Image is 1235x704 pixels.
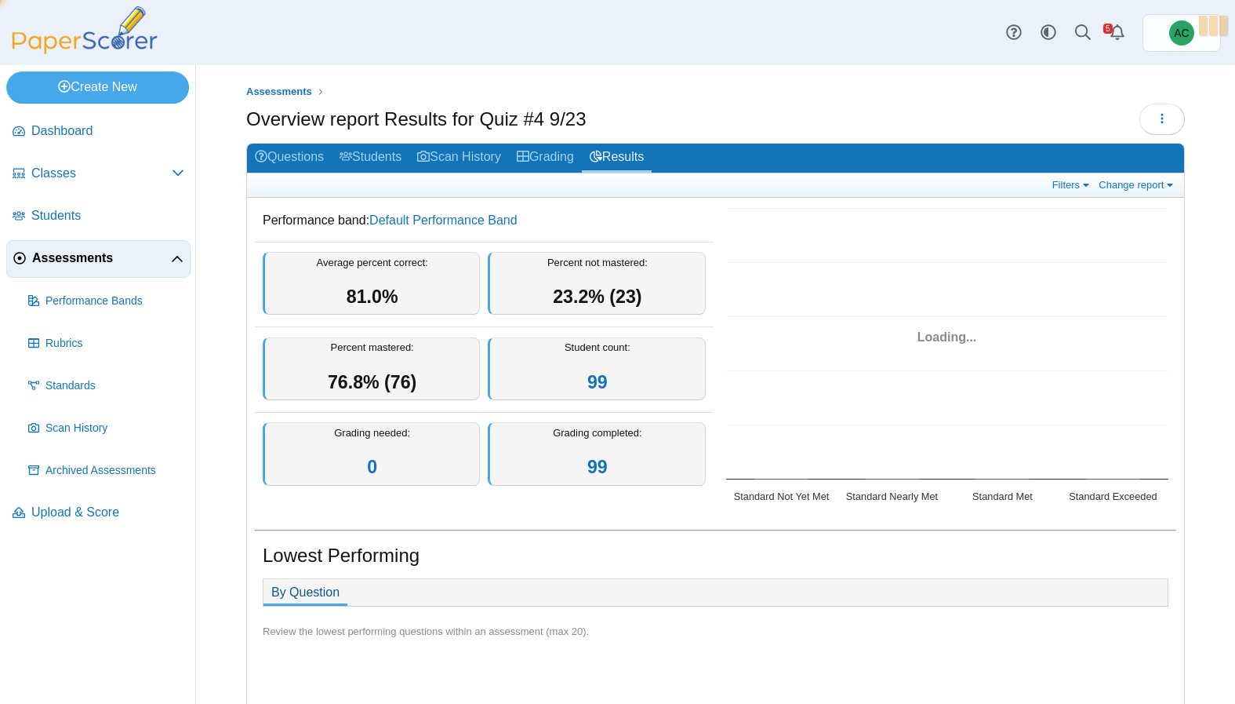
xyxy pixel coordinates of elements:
[553,286,641,307] span: 23.2% (23)
[31,207,184,224] span: Students
[733,491,829,502] text: Standard Not Yet Met
[6,198,191,235] a: Students
[45,336,184,352] span: Rubrics
[255,200,714,241] dd: Performance band:
[972,491,1033,502] text: Standard Met
[263,252,480,316] div: Average percent correct:
[1169,20,1194,46] span: Andrew Christman
[6,155,191,193] a: Classes
[31,165,172,182] span: Classes
[32,250,171,267] span: Assessments
[718,200,1177,514] div: Chart. Highcharts interactive chart.
[587,372,608,392] a: 99
[488,422,705,486] div: Grading completed:
[6,6,163,54] img: PaperScorer
[917,330,977,344] span: Loading...
[587,457,608,477] a: 99
[1048,178,1096,192] a: Filters
[45,294,184,309] span: Performance Bands
[45,421,184,436] span: Scan History
[263,422,480,486] div: Grading needed:
[31,122,184,140] span: Dashboard
[6,71,189,103] a: Create New
[332,144,409,173] a: Students
[367,457,377,477] a: 0
[1095,178,1180,192] a: Change report
[845,491,938,502] text: Standard Nearly Met
[1100,16,1135,50] a: Alerts
[582,144,652,173] a: Results
[247,144,332,173] a: Questions
[22,410,191,447] a: Scan History
[22,283,191,320] a: Performance Bands
[488,252,705,316] div: Percent not mastered:
[409,144,509,173] a: Scan History
[369,213,518,227] a: Default Performance Band
[22,367,191,405] a: Standards
[263,625,1168,639] div: Review the lowest performing questions within an assessment (max 20).
[509,144,582,173] a: Grading
[488,337,705,401] div: Student count:
[6,494,191,532] a: Upload & Score
[6,43,163,57] a: PaperScorer
[246,86,312,97] span: Assessments
[1069,491,1157,502] text: Standard Exceeded
[45,463,184,479] span: Archived Assessments
[263,337,480,401] div: Percent mastered:
[328,372,416,392] span: 76.8% (76)
[718,200,1176,514] svg: Interactive chart
[246,106,587,133] h1: Overview report Results for Quiz #4 9/23
[347,286,398,307] span: 81.0%
[1174,27,1189,38] span: Andrew Christman
[242,82,316,102] a: Assessments
[22,325,191,363] a: Rubrics
[1142,14,1221,52] a: Andrew Christman
[6,113,191,151] a: Dashboard
[263,542,420,569] h1: Lowest Performing
[31,504,184,521] span: Upload & Score
[22,452,191,490] a: Archived Assessments
[6,240,191,278] a: Assessments
[263,579,347,606] a: By Question
[45,378,184,394] span: Standards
